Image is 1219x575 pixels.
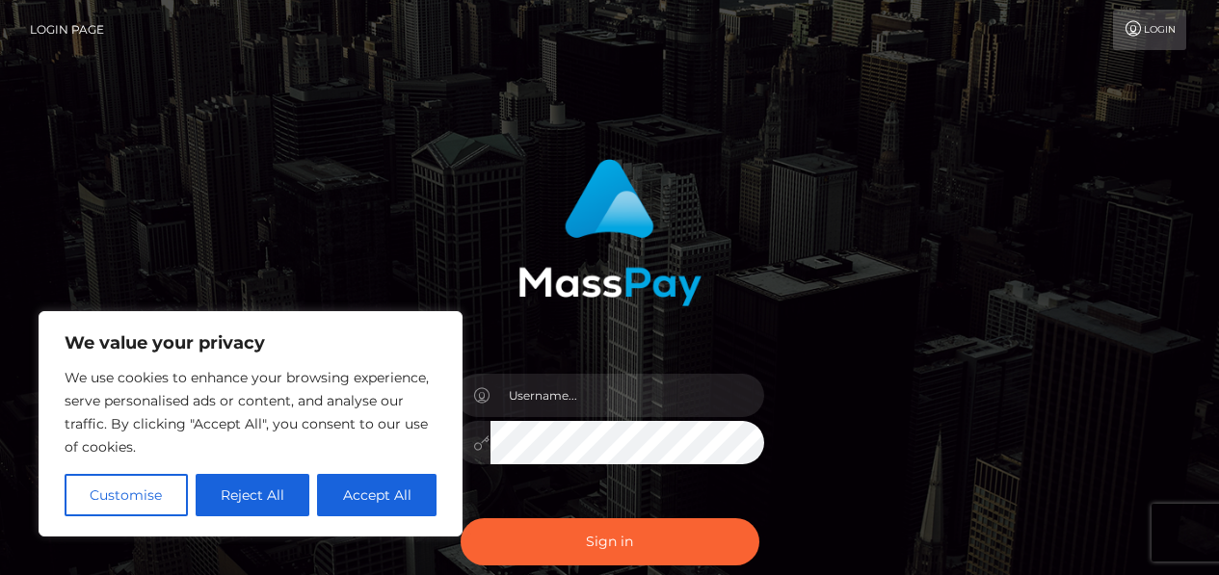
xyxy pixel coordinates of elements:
button: Reject All [196,474,310,516]
input: Username... [490,374,764,417]
p: We value your privacy [65,331,437,354]
button: Accept All [317,474,437,516]
button: Sign in [461,518,759,565]
p: We use cookies to enhance your browsing experience, serve personalised ads or content, and analys... [65,366,437,458]
div: We value your privacy [39,311,463,536]
button: Customise [65,474,188,516]
a: Login Page [30,10,104,50]
a: Login [1113,10,1186,50]
img: MassPay Login [518,159,702,306]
